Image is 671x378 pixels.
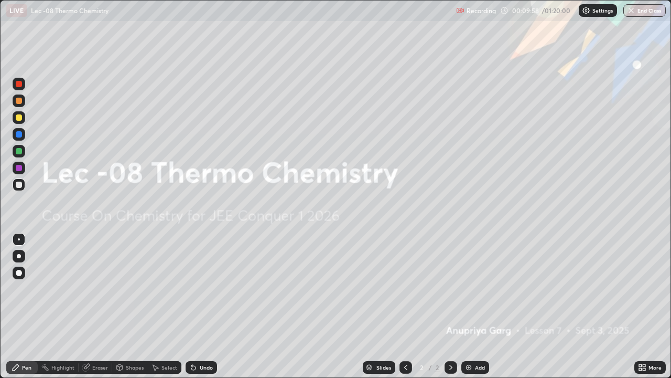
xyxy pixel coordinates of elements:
div: Slides [376,365,391,370]
p: Settings [592,8,613,13]
div: Add [475,365,485,370]
div: / [429,364,432,371]
img: recording.375f2c34.svg [456,6,464,15]
p: LIVE [9,6,24,15]
div: 2 [416,364,427,371]
img: end-class-cross [627,6,635,15]
img: class-settings-icons [582,6,590,15]
div: Shapes [126,365,144,370]
div: Eraser [92,365,108,370]
p: Recording [467,7,496,15]
img: add-slide-button [464,363,473,372]
div: Pen [22,365,31,370]
div: More [648,365,662,370]
div: Undo [200,365,213,370]
div: Highlight [51,365,74,370]
button: End Class [623,4,666,17]
p: Lec -08 Thermo Chemistry [31,6,109,15]
div: Select [161,365,177,370]
div: 2 [434,363,440,372]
